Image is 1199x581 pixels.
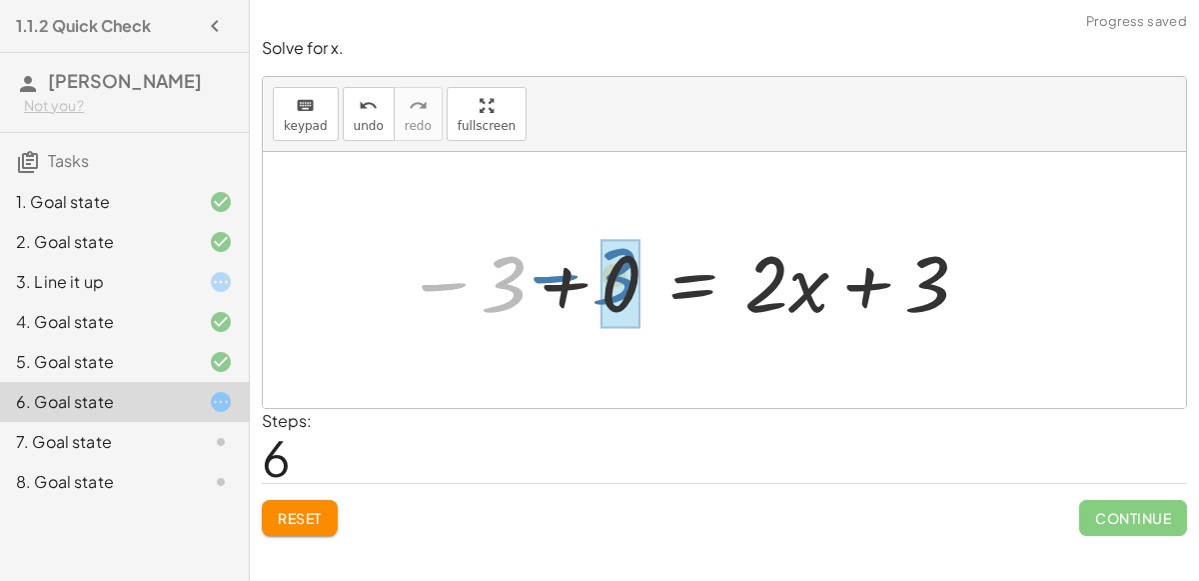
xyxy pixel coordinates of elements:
i: Task finished and correct. [209,230,233,254]
button: Reset [262,500,338,536]
i: Task started. [209,390,233,414]
div: 3. Line it up [16,270,177,294]
div: 2. Goal state [16,230,177,254]
i: Task finished and correct. [209,350,233,374]
i: Task started. [209,270,233,294]
span: fullscreen [458,119,516,133]
div: 7. Goal state [16,430,177,454]
button: undoundo [343,87,395,141]
span: 6 [262,427,291,488]
div: 1. Goal state [16,190,177,214]
span: Tasks [48,150,89,171]
i: undo [359,94,378,118]
div: 8. Goal state [16,470,177,494]
i: redo [409,94,428,118]
button: fullscreen [447,87,527,141]
button: redoredo [394,87,443,141]
i: Task not started. [209,470,233,494]
div: 6. Goal state [16,390,177,414]
div: Not you? [24,96,233,116]
span: undo [354,119,384,133]
span: Reset [278,509,322,527]
i: Task finished and correct. [209,310,233,334]
span: redo [405,119,432,133]
span: [PERSON_NAME] [48,69,202,92]
div: 4. Goal state [16,310,177,334]
button: keyboardkeypad [273,87,339,141]
div: 5. Goal state [16,350,177,374]
i: keyboard [296,94,315,118]
h4: 1.1.2 Quick Check [16,14,151,38]
span: Progress saved [1086,12,1187,32]
label: Steps: [262,410,312,431]
p: Solve for x. [262,37,1187,60]
i: Task finished and correct. [209,190,233,214]
i: Task not started. [209,430,233,454]
span: keypad [284,119,328,133]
